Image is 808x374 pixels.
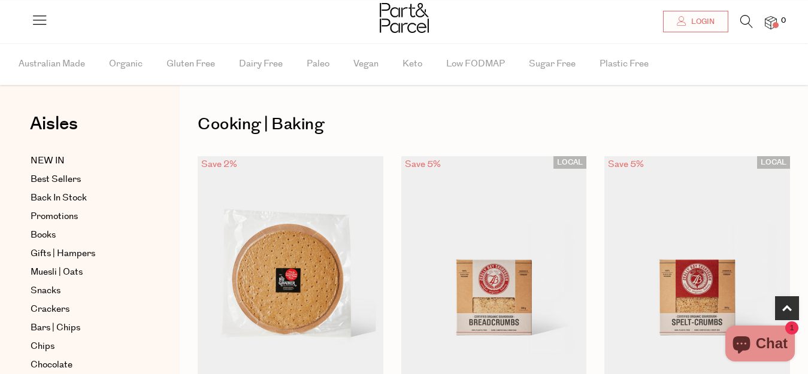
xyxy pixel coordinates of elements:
[31,191,140,205] a: Back In Stock
[19,43,85,85] span: Australian Made
[307,43,329,85] span: Paleo
[31,339,55,354] span: Chips
[403,43,422,85] span: Keto
[31,265,83,279] span: Muesli | Oats
[31,228,56,242] span: Books
[31,284,140,298] a: Snacks
[167,43,215,85] span: Gluten Free
[30,115,78,145] a: Aisles
[446,43,505,85] span: Low FODMAP
[722,326,798,364] inbox-online-store-chat: Shopify online store chat
[31,154,65,168] span: NEW IN
[765,16,777,29] a: 0
[688,17,715,27] span: Login
[380,3,429,33] img: Part&Parcel
[31,191,87,205] span: Back In Stock
[757,156,790,169] span: LOCAL
[31,209,140,224] a: Promotions
[198,111,790,138] h1: Cooking | Baking
[31,247,140,261] a: Gifts | Hampers
[31,284,60,298] span: Snacks
[31,358,140,372] a: Chocolate
[31,358,72,372] span: Chocolate
[31,321,80,335] span: Bars | Chips
[31,339,140,354] a: Chips
[31,247,95,261] span: Gifts | Hampers
[31,302,69,317] span: Crackers
[30,111,78,137] span: Aisles
[529,43,576,85] span: Sugar Free
[353,43,379,85] span: Vegan
[553,156,586,169] span: LOCAL
[31,321,140,335] a: Bars | Chips
[239,43,283,85] span: Dairy Free
[778,16,789,26] span: 0
[198,156,241,172] div: Save 2%
[604,156,647,172] div: Save 5%
[31,302,140,317] a: Crackers
[31,265,140,279] a: Muesli | Oats
[600,43,649,85] span: Plastic Free
[109,43,143,85] span: Organic
[663,11,728,32] a: Login
[31,172,81,187] span: Best Sellers
[31,154,140,168] a: NEW IN
[31,172,140,187] a: Best Sellers
[31,209,78,224] span: Promotions
[401,156,444,172] div: Save 5%
[31,228,140,242] a: Books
